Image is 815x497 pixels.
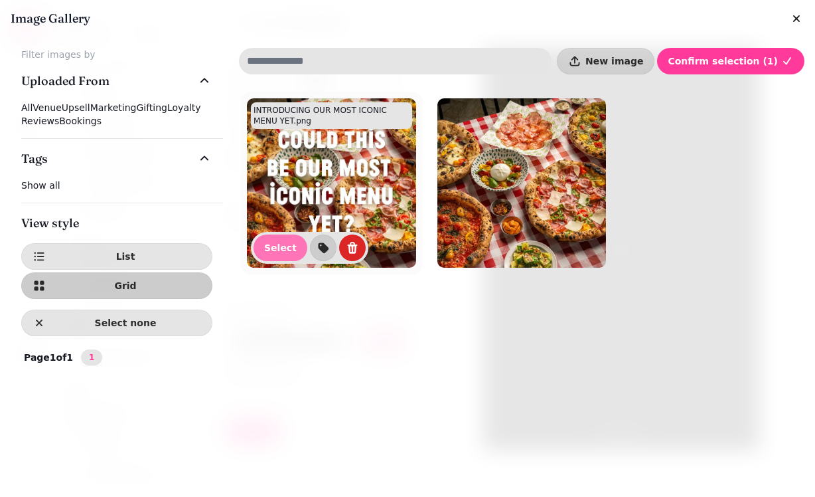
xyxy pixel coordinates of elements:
[11,11,804,27] h3: Image gallery
[668,56,778,66] span: Confirm selection ( 1 )
[21,101,212,138] div: Uploaded From
[136,102,167,113] span: Gifting
[19,351,78,364] p: Page 1 of 1
[50,318,201,328] span: Select none
[167,102,201,113] span: Loyalty
[21,116,59,126] span: Reviews
[21,214,212,233] h3: View style
[81,349,102,365] button: 1
[21,102,33,113] span: All
[657,48,804,74] button: Confirm selection (1)
[50,252,201,261] span: List
[50,281,201,290] span: Grid
[59,116,102,126] span: Bookings
[264,243,297,252] span: Select
[21,179,212,203] div: Tags
[62,102,90,113] span: Upsell
[254,235,307,261] button: Select
[21,180,60,191] span: Show all
[339,235,366,261] button: delete
[90,102,137,113] span: Marketing
[21,61,212,101] button: Uploaded From
[21,243,212,270] button: List
[557,48,654,74] button: New image
[86,353,97,361] span: 1
[21,139,212,179] button: Tags
[11,48,223,61] label: Filter images by
[33,102,61,113] span: Venue
[437,98,607,268] img: PP New Dishes Spring 256.jpg
[585,56,643,66] span: New image
[254,105,409,126] p: INTRODUCING OUR MOST ICONIC MENU YET.png
[21,310,212,336] button: Select none
[81,349,102,365] nav: Pagination
[21,272,212,299] button: Grid
[247,98,416,268] img: INTRODUCING OUR MOST ICONIC MENU YET.png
